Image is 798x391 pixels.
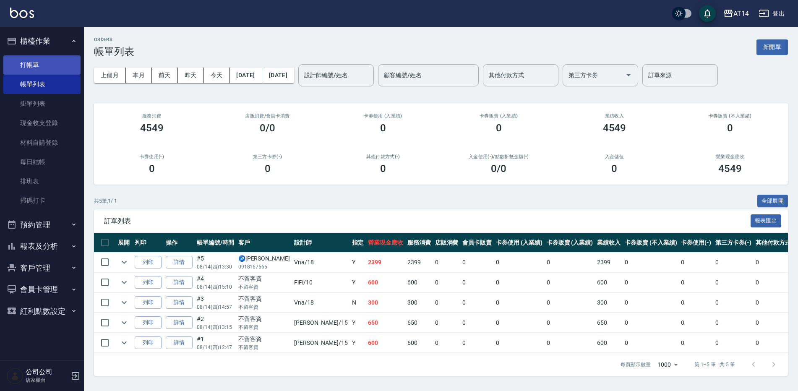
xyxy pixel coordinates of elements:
[545,273,595,292] td: 0
[350,253,366,272] td: Y
[195,333,236,353] td: #1
[3,152,81,172] a: 每日結帳
[694,361,735,368] p: 第 1–5 筆 共 5 筆
[494,273,545,292] td: 0
[238,323,290,331] p: 不留客資
[720,5,752,22] button: AT14
[118,336,130,349] button: expand row
[265,163,271,175] h3: 0
[238,303,290,311] p: 不留客資
[451,113,547,119] h2: 卡券販賣 (入業績)
[595,273,623,292] td: 600
[713,273,754,292] td: 0
[238,283,290,291] p: 不留客資
[166,276,193,289] a: 詳情
[3,172,81,191] a: 排班表
[713,253,754,272] td: 0
[197,323,234,331] p: 08/14 (四) 13:15
[292,273,350,292] td: FiFi /10
[751,216,782,224] a: 報表匯出
[567,113,662,119] h2: 業績收入
[118,296,130,309] button: expand row
[26,376,68,384] p: 店家櫃台
[751,214,782,227] button: 報表匯出
[195,313,236,333] td: #2
[679,333,713,353] td: 0
[433,233,461,253] th: 店販消費
[238,263,290,271] p: 0918167565
[3,55,81,75] a: 打帳單
[238,274,290,283] div: 不留客資
[595,313,623,333] td: 650
[238,295,290,303] div: 不留客資
[756,43,788,51] a: 新開單
[149,163,155,175] h3: 0
[350,293,366,313] td: N
[118,276,130,289] button: expand row
[104,217,751,225] span: 訂單列表
[496,122,502,134] h3: 0
[433,273,461,292] td: 0
[460,333,494,353] td: 0
[733,8,749,19] div: AT14
[567,154,662,159] h2: 入金儲值
[699,5,716,22] button: save
[433,313,461,333] td: 0
[460,273,494,292] td: 0
[611,163,617,175] h3: 0
[135,276,162,289] button: 列印
[494,293,545,313] td: 0
[494,333,545,353] td: 0
[350,233,366,253] th: 指定
[178,68,204,83] button: 昨天
[3,113,81,133] a: 現金收支登錄
[756,6,788,21] button: 登出
[262,68,294,83] button: [DATE]
[622,68,635,82] button: Open
[623,233,679,253] th: 卡券販賣 (不入業績)
[10,8,34,18] img: Logo
[545,233,595,253] th: 卡券販賣 (入業績)
[3,191,81,210] a: 掃碼打卡
[3,214,81,236] button: 預約管理
[3,133,81,152] a: 材料自購登錄
[94,68,126,83] button: 上個月
[292,293,350,313] td: Vna /18
[366,253,405,272] td: 2399
[623,313,679,333] td: 0
[679,273,713,292] td: 0
[545,293,595,313] td: 0
[292,233,350,253] th: 設計師
[595,333,623,353] td: 600
[118,316,130,329] button: expand row
[166,256,193,269] a: 詳情
[104,113,200,119] h3: 服務消費
[682,113,778,119] h2: 卡券販賣 (不入業績)
[366,313,405,333] td: 650
[238,254,290,263] div: ♐[PERSON_NAME]
[3,75,81,94] a: 帳單列表
[197,263,234,271] p: 08/14 (四) 13:30
[679,313,713,333] td: 0
[623,293,679,313] td: 0
[335,154,431,159] h2: 其他付款方式(-)
[713,313,754,333] td: 0
[166,336,193,349] a: 詳情
[380,122,386,134] h3: 0
[94,46,134,57] h3: 帳單列表
[166,296,193,309] a: 詳情
[94,37,134,42] h2: ORDERS
[460,313,494,333] td: 0
[757,195,788,208] button: 全部展開
[366,273,405,292] td: 600
[220,154,316,159] h2: 第三方卡券(-)
[197,303,234,311] p: 08/14 (四) 14:57
[405,273,433,292] td: 600
[350,313,366,333] td: Y
[195,233,236,253] th: 帳單編號/時間
[595,233,623,253] th: 業績收入
[595,253,623,272] td: 2399
[292,333,350,353] td: [PERSON_NAME] /15
[3,279,81,300] button: 會員卡管理
[195,273,236,292] td: #4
